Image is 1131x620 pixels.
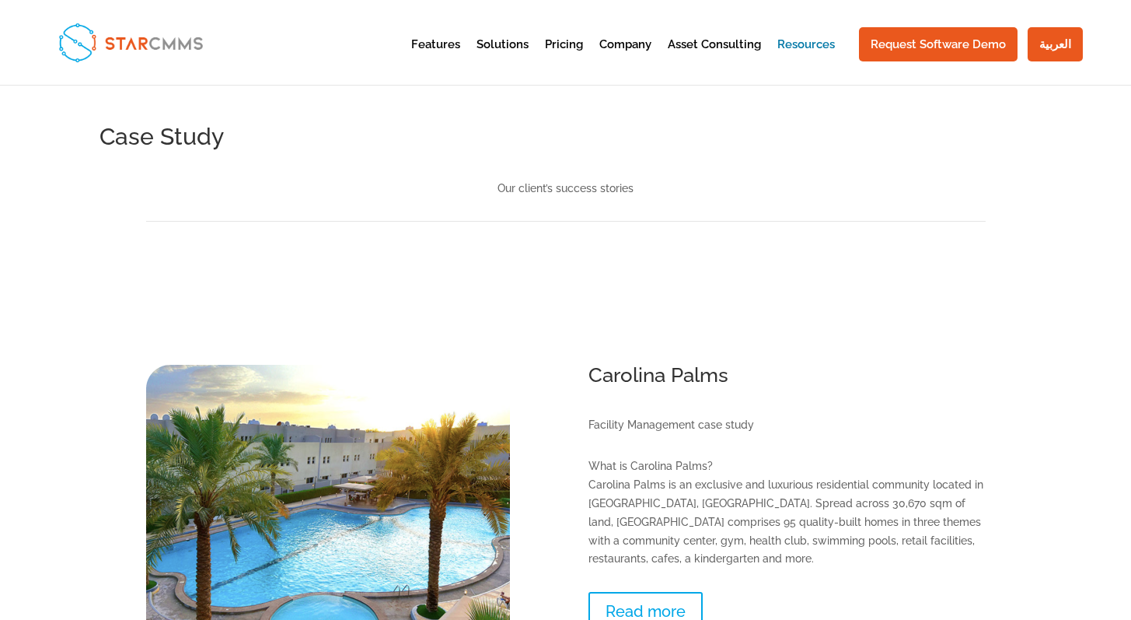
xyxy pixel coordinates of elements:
p: What is Carolina Palms? Carolina Palms is an exclusive and luxurious residential community locate... [588,457,985,569]
h2: Carolina Palms [588,365,985,393]
a: Features [411,39,460,77]
a: العربية [1028,27,1083,61]
p: Facility Management case study [588,416,985,435]
a: Request Software Demo [859,27,1018,61]
a: Solutions [476,39,529,77]
a: Resources [777,39,835,77]
a: Asset Consulting [668,39,761,77]
h1: Case Study [99,125,986,156]
a: Pricing [545,39,583,77]
a: Company [599,39,651,77]
p: Our client’s success stories [146,180,986,198]
img: StarCMMS [52,16,210,68]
